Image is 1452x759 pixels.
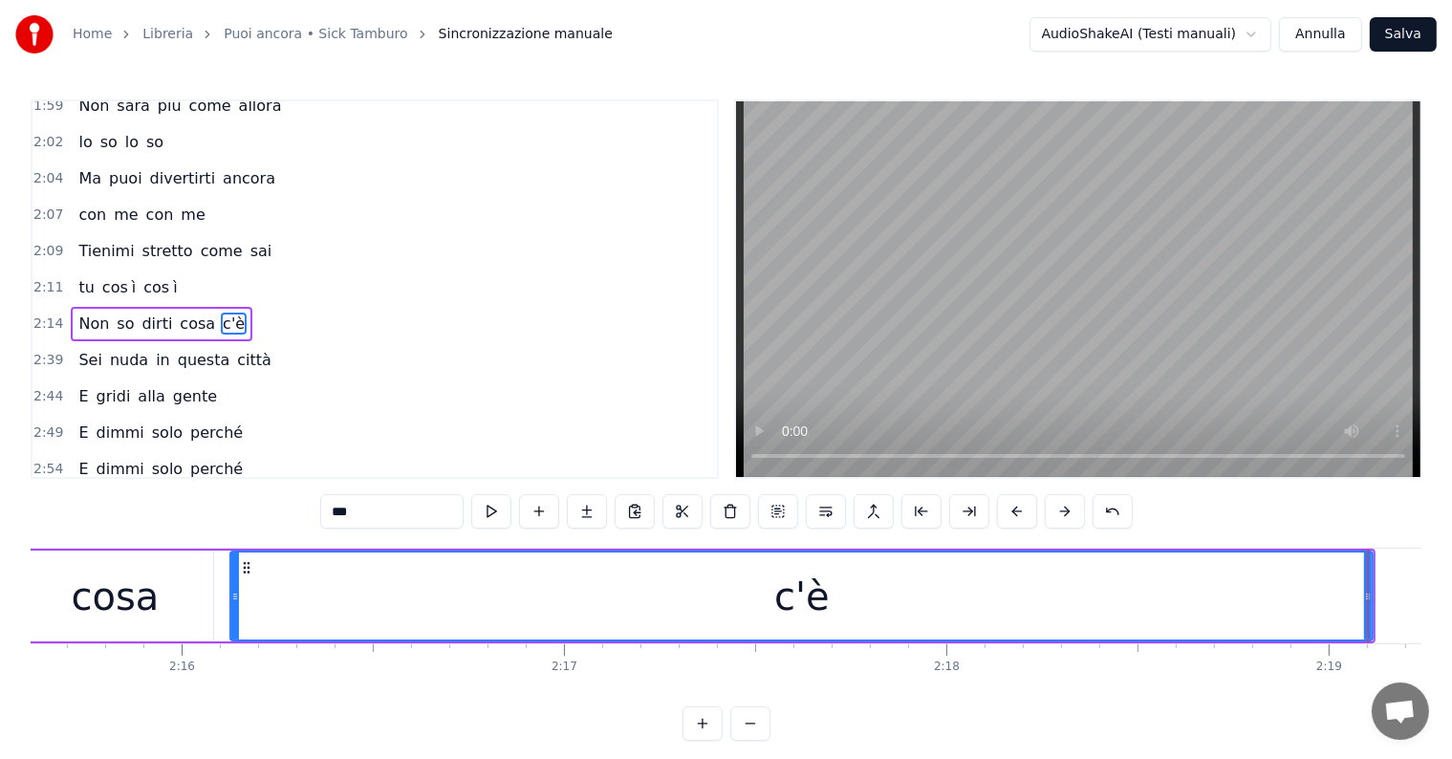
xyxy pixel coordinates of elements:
span: questa [176,349,232,371]
span: ancora [221,167,277,189]
span: con [144,204,176,226]
span: come [187,95,233,117]
span: 2:11 [33,278,63,297]
span: nuda [108,349,150,371]
span: lo [123,131,141,153]
span: città [235,349,273,371]
a: Home [73,25,112,44]
button: Annulla [1279,17,1362,52]
span: cos [141,276,171,298]
span: ì [171,276,179,298]
span: come [199,240,245,262]
span: E [76,422,90,444]
span: sai [249,240,274,262]
span: cos [100,276,130,298]
span: solo [150,458,184,480]
span: Non [76,95,111,117]
span: so [144,131,165,153]
span: con [76,204,108,226]
span: 2:49 [33,423,63,443]
span: gridi [95,385,133,407]
div: Aprire la chat [1372,683,1429,740]
span: stretto [141,240,195,262]
span: lo [76,131,94,153]
span: 2:09 [33,242,63,261]
button: Salva [1370,17,1437,52]
span: so [115,313,136,335]
span: gente [171,385,219,407]
span: puoi [107,167,144,189]
span: dimmi [95,422,146,444]
span: allora [237,95,284,117]
a: Libreria [142,25,193,44]
span: 2:14 [33,314,63,334]
div: 2:18 [934,660,960,675]
nav: breadcrumb [73,25,613,44]
span: so [98,131,119,153]
span: divertirti [148,167,218,189]
div: 2:19 [1316,660,1342,675]
div: 2:17 [552,660,577,675]
span: 2:07 [33,206,63,225]
span: 2:54 [33,460,63,479]
a: Puoi ancora • Sick Tamburo [224,25,407,44]
span: 2:44 [33,387,63,406]
span: ì [130,276,138,298]
span: dirti [140,313,174,335]
span: me [112,204,140,226]
span: sarà [115,95,152,117]
span: E [76,458,90,480]
span: 2:39 [33,351,63,370]
span: cosa [178,313,217,335]
span: 2:02 [33,133,63,152]
span: dimmi [95,458,146,480]
div: 2:16 [169,660,195,675]
div: c'è [774,568,830,625]
span: 1:59 [33,97,63,116]
span: c'è [221,313,247,335]
span: Sincronizzazione manuale [439,25,613,44]
span: Tienimi [76,240,136,262]
span: tu [76,276,96,298]
span: in [154,349,172,371]
span: più [156,95,184,117]
span: alla [136,385,167,407]
span: Sei [76,349,103,371]
span: Ma [76,167,103,189]
span: perché [188,422,245,444]
div: cosa [71,568,159,625]
span: Non [76,313,111,335]
span: 2:04 [33,169,63,188]
img: youka [15,15,54,54]
span: me [179,204,206,226]
span: perché [188,458,245,480]
span: solo [150,422,184,444]
span: E [76,385,90,407]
